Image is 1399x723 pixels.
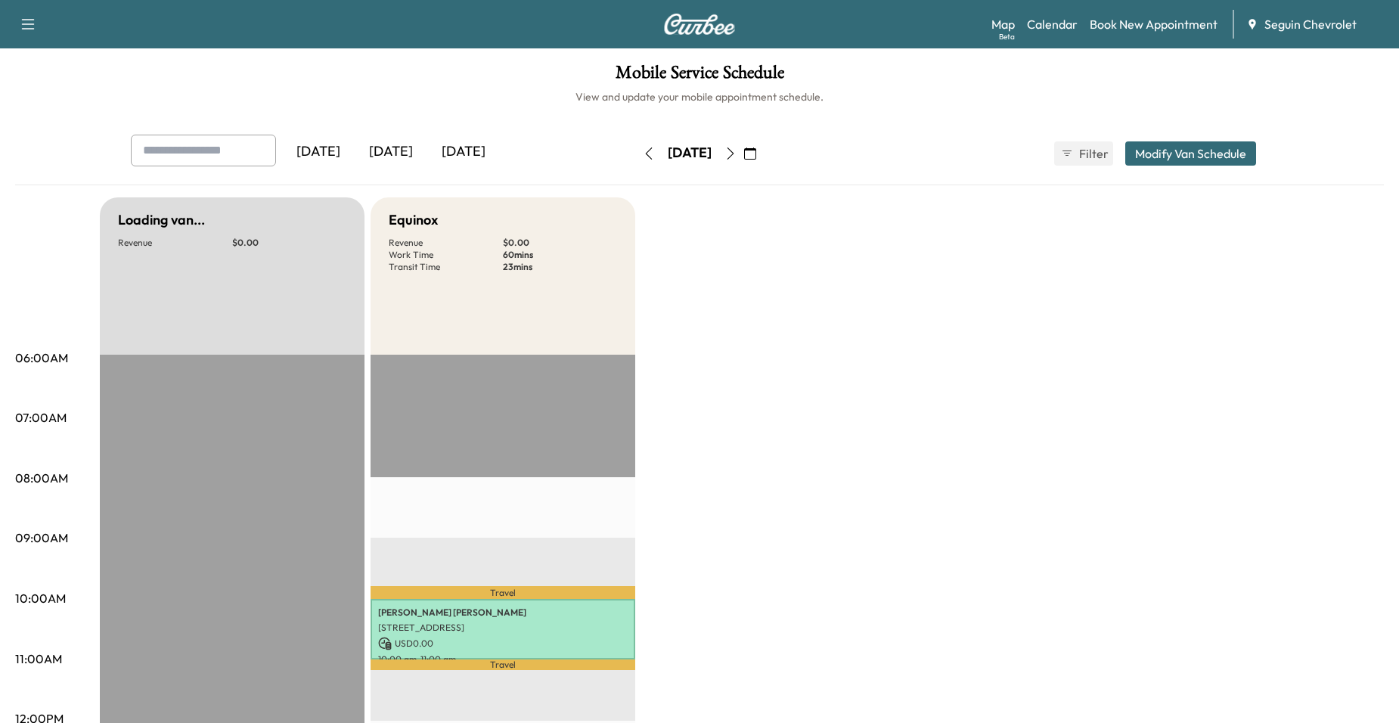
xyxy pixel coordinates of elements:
span: Filter [1079,144,1106,163]
h5: Equinox [389,209,438,231]
a: Calendar [1027,15,1078,33]
p: 10:00AM [15,589,66,607]
p: $ 0.00 [503,237,617,249]
h6: View and update your mobile appointment schedule. [15,89,1384,104]
button: Filter [1054,141,1113,166]
p: 07:00AM [15,408,67,427]
p: 10:00 am - 11:00 am [378,653,628,666]
p: 11:00AM [15,650,62,668]
p: 09:00AM [15,529,68,547]
div: [DATE] [355,135,427,169]
p: 08:00AM [15,469,68,487]
img: Curbee Logo [663,14,736,35]
p: Work Time [389,249,503,261]
span: Seguin Chevrolet [1264,15,1357,33]
a: MapBeta [991,15,1015,33]
p: Transit Time [389,261,503,273]
p: $ 0.00 [232,237,346,249]
p: Travel [371,586,635,598]
p: [STREET_ADDRESS] [378,622,628,634]
button: Modify Van Schedule [1125,141,1256,166]
p: 06:00AM [15,349,68,367]
div: [DATE] [282,135,355,169]
a: Book New Appointment [1090,15,1218,33]
h5: Loading van... [118,209,205,231]
p: Revenue [118,237,232,249]
p: [PERSON_NAME] [PERSON_NAME] [378,607,628,619]
div: Beta [999,31,1015,42]
h1: Mobile Service Schedule [15,64,1384,89]
p: 60 mins [503,249,617,261]
p: Revenue [389,237,503,249]
p: 23 mins [503,261,617,273]
p: USD 0.00 [378,637,628,650]
div: [DATE] [668,144,712,163]
div: [DATE] [427,135,500,169]
p: Travel [371,659,635,669]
